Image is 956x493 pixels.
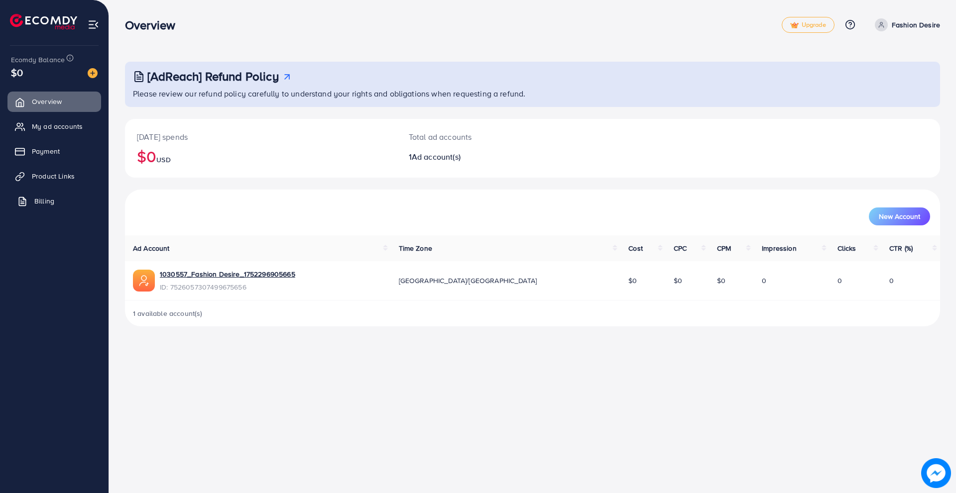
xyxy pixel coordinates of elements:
span: [GEOGRAPHIC_DATA]/[GEOGRAPHIC_DATA] [399,276,537,286]
span: Ad account(s) [412,151,461,162]
a: 1030557_Fashion Desire_1752296905665 [160,269,295,279]
span: CPC [674,243,687,253]
a: tickUpgrade [782,17,835,33]
a: Fashion Desire [871,18,940,31]
p: Total ad accounts [409,131,589,143]
span: Payment [32,146,60,156]
a: Overview [7,92,101,111]
span: $0 [674,276,682,286]
span: Upgrade [790,21,826,29]
span: My ad accounts [32,121,83,131]
h2: 1 [409,152,589,162]
img: logo [10,14,77,29]
h3: Overview [125,18,183,32]
span: Impression [762,243,797,253]
span: Cost [628,243,643,253]
p: Fashion Desire [892,19,940,31]
span: $0 [11,65,23,80]
span: 0 [889,276,894,286]
span: Overview [32,97,62,106]
img: tick [790,22,799,29]
span: Billing [34,196,54,206]
img: menu [88,19,99,30]
img: image [921,458,951,488]
span: ID: 7526057307499675656 [160,282,295,292]
span: CPM [717,243,731,253]
span: Ad Account [133,243,170,253]
span: 1 available account(s) [133,308,203,318]
span: Clicks [837,243,856,253]
span: 0 [837,276,842,286]
span: Product Links [32,171,75,181]
span: Ecomdy Balance [11,55,65,65]
span: CTR (%) [889,243,913,253]
button: New Account [869,207,930,225]
img: ic-ads-acc.e4c84228.svg [133,270,155,292]
p: [DATE] spends [137,131,385,143]
a: Billing [7,191,101,211]
span: New Account [879,213,920,220]
span: $0 [628,276,637,286]
a: Payment [7,141,101,161]
span: USD [156,155,170,165]
h2: $0 [137,147,385,166]
span: Time Zone [399,243,432,253]
h3: [AdReach] Refund Policy [147,69,279,84]
a: Product Links [7,166,101,186]
span: 0 [762,276,766,286]
p: Please review our refund policy carefully to understand your rights and obligations when requesti... [133,88,934,99]
a: My ad accounts [7,116,101,136]
img: image [88,68,98,78]
span: $0 [717,276,725,286]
